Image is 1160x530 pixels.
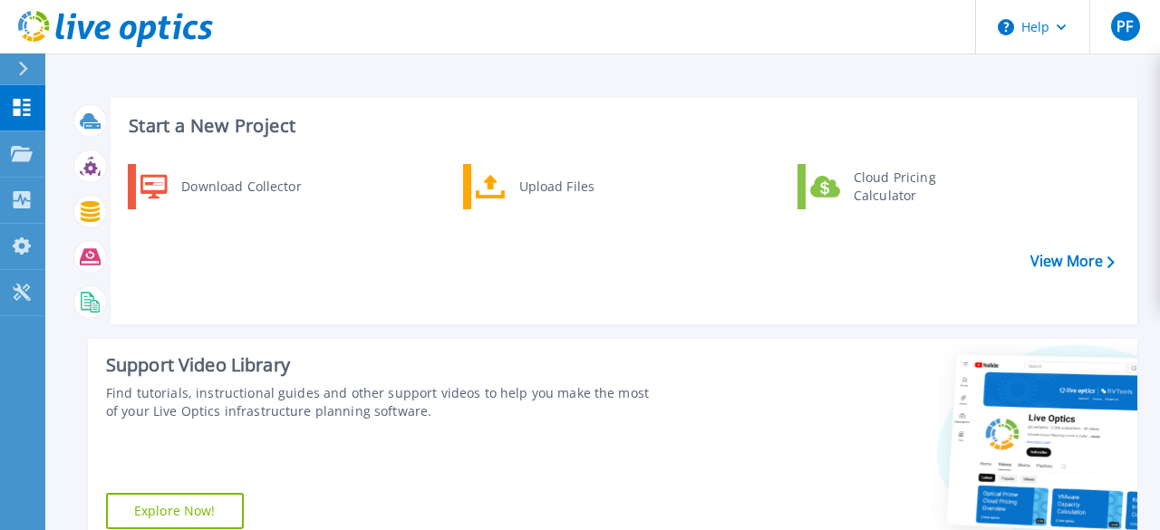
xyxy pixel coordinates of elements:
[106,384,652,420] div: Find tutorials, instructional guides and other support videos to help you make the most of your L...
[128,164,314,209] a: Download Collector
[1030,253,1115,270] a: View More
[129,116,1114,136] h3: Start a New Project
[463,164,649,209] a: Upload Files
[797,164,983,209] a: Cloud Pricing Calculator
[106,353,652,377] div: Support Video Library
[845,169,979,205] div: Cloud Pricing Calculator
[106,493,244,529] a: Explore Now!
[510,169,644,205] div: Upload Files
[172,169,309,205] div: Download Collector
[1116,19,1133,34] span: PF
